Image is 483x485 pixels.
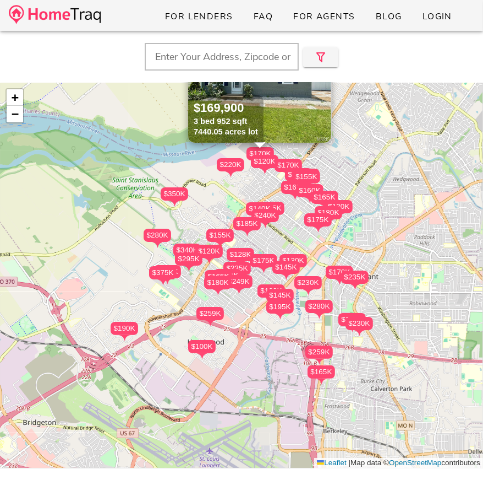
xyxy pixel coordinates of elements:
[7,89,23,106] a: Zoom in
[153,265,181,278] div: $400K
[285,168,312,187] div: $215K
[144,229,171,242] div: $280K
[375,10,402,23] span: Blog
[251,209,279,222] div: $240K
[303,289,314,295] img: triPin.png
[233,288,245,294] img: triPin.png
[293,10,355,23] span: For Agents
[225,171,237,177] img: triPin.png
[334,279,345,285] img: triPin.png
[188,33,331,143] img: 1.jpg
[296,184,323,197] div: $160K
[314,359,325,365] img: triPin.png
[206,229,234,242] div: $155K
[292,169,320,188] div: $235K
[204,276,232,289] div: $180K
[266,300,294,314] div: $195K
[345,317,373,330] div: $230K
[233,217,261,236] div: $185K
[275,159,302,172] div: $170K
[145,43,299,71] input: Enter Your Address, Zipcode or City & State
[175,252,202,272] div: $295K
[9,5,101,24] img: desktop-logo.34a1112.png
[281,181,309,200] div: $160K
[341,271,369,290] div: $235K
[296,184,323,203] div: $160K
[428,432,483,485] iframe: Chat Widget
[175,252,202,266] div: $295K
[266,300,294,320] div: $195K
[194,127,258,137] div: 7440.05 acres lot
[204,258,215,264] img: triPin.png
[161,187,188,201] div: $350K
[304,213,332,233] div: $175K
[195,245,223,258] div: $120K
[119,335,130,341] img: triPin.png
[349,459,351,467] span: |
[325,200,353,219] div: $130K
[215,242,226,248] img: triPin.png
[227,248,254,267] div: $128K
[311,191,338,210] div: $165K
[7,106,23,122] a: Zoom out
[152,242,163,248] img: triPin.png
[212,289,224,295] img: triPin.png
[413,7,461,26] a: Login
[194,100,258,116] div: $169,900
[204,276,232,295] div: $180K
[312,227,324,233] img: triPin.png
[314,458,483,468] div: Map data © contributors
[233,217,261,230] div: $185K
[250,254,277,267] div: $175K
[12,90,19,104] span: +
[244,7,282,26] a: FAQ
[257,202,284,221] div: $175K
[173,244,201,257] div: $340K
[279,254,307,267] div: $130K
[161,187,188,207] div: $350K
[257,284,285,304] div: $190K
[194,116,258,127] div: 3 bed 952 sqft
[251,155,278,174] div: $120K
[206,229,234,248] div: $155K
[214,269,241,288] div: $255K
[196,307,224,326] div: $259K
[205,270,232,283] div: $165K
[259,168,271,174] img: triPin.png
[246,147,274,166] div: $170K
[305,300,333,319] div: $280K
[311,191,338,204] div: $165K
[315,206,342,225] div: $180K
[149,266,177,279] div: $375K
[183,266,195,272] img: triPin.png
[266,298,277,304] img: triPin.png
[305,346,333,359] div: $259K
[246,147,274,160] div: $170K
[246,202,273,215] div: $140K
[354,330,365,336] img: triPin.png
[293,170,320,190] div: $155K
[188,340,216,353] div: $100K
[196,307,224,320] div: $259K
[111,322,138,335] div: $190K
[227,248,254,261] div: $128K
[251,155,278,168] div: $120K
[205,320,216,326] img: triPin.png
[214,269,241,282] div: $255K
[308,365,335,379] div: $165K
[293,170,320,184] div: $155K
[284,7,364,26] a: For Agents
[272,261,300,274] div: $145K
[285,168,312,181] div: $215K
[260,222,271,228] img: triPin.png
[217,158,244,177] div: $220K
[281,181,309,194] div: $160K
[196,353,208,359] img: triPin.png
[338,313,366,332] div: $185K
[257,284,285,298] div: $190K
[223,262,251,275] div: $235K
[195,245,223,264] div: $120K
[164,10,233,23] span: For Lenders
[223,262,251,281] div: $235K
